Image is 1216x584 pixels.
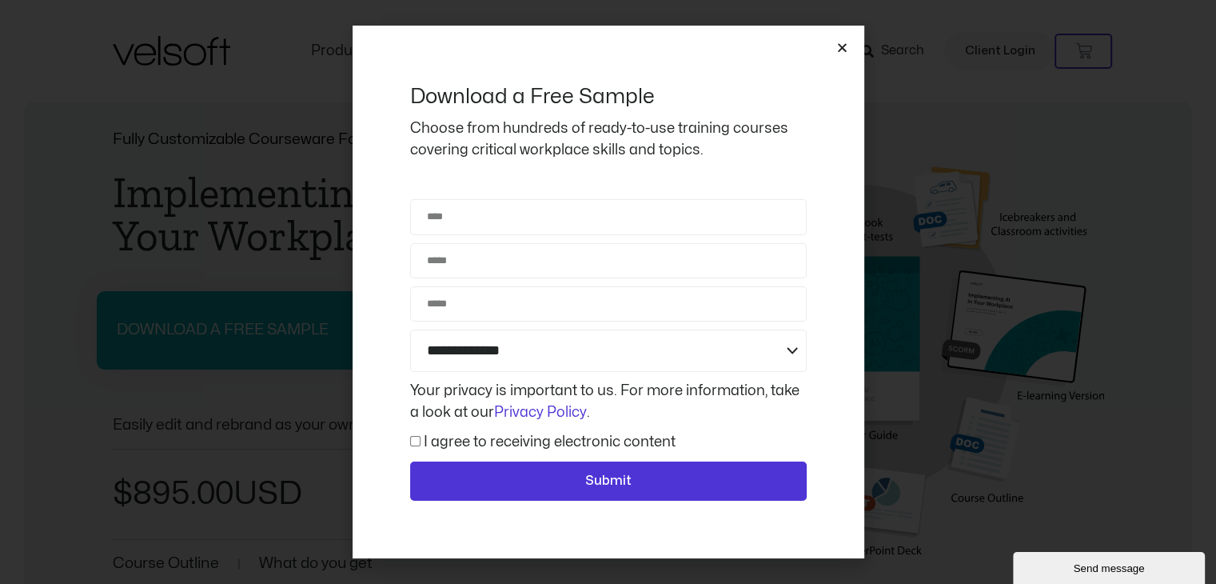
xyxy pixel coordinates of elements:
span: Submit [585,471,632,492]
h2: Download a Free Sample [410,83,807,110]
iframe: chat widget [1013,549,1208,584]
p: Choose from hundreds of ready-to-use training courses covering critical workplace skills and topics. [410,118,807,161]
div: Your privacy is important to us. For more information, take a look at our . [406,380,811,423]
button: Submit [410,462,807,502]
a: Privacy Policy [494,406,587,419]
a: Close [836,42,848,54]
label: I agree to receiving electronic content [424,435,676,449]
